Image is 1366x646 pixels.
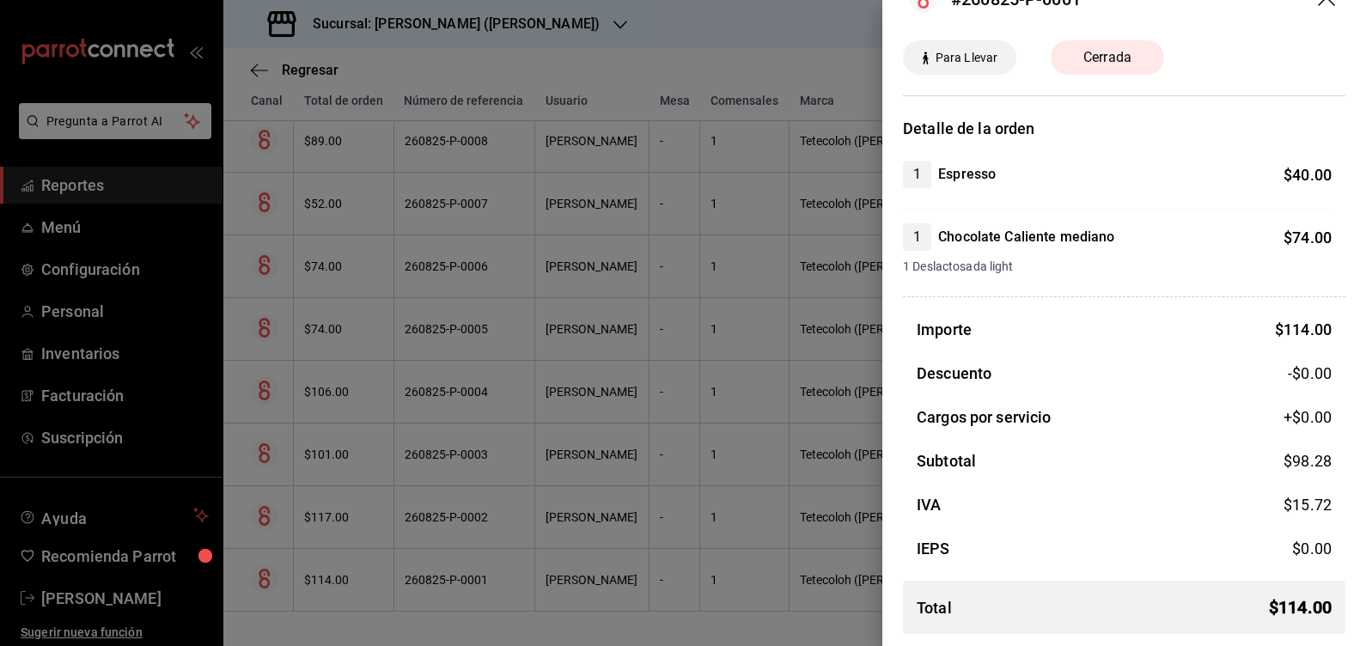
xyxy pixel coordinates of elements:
span: $ 15.72 [1284,496,1332,514]
h3: Detalle de la orden [903,117,1345,140]
span: $ 114.00 [1269,594,1332,620]
span: 1 Deslactosada light [903,258,1332,276]
h3: Total [917,596,952,619]
h4: Chocolate Caliente mediano [938,227,1114,247]
h3: IVA [917,493,941,516]
h3: IEPS [917,537,950,560]
span: -$0.00 [1288,362,1332,385]
span: 1 [903,227,931,247]
h4: Espresso [938,164,996,185]
h3: Subtotal [917,449,976,472]
span: +$ 0.00 [1284,405,1332,429]
span: $ 0.00 [1292,539,1332,558]
h3: Importe [917,318,972,341]
span: $ 74.00 [1284,229,1332,247]
span: $ 114.00 [1275,320,1332,338]
h3: Descuento [917,362,991,385]
span: Para Llevar [929,49,1004,67]
h3: Cargos por servicio [917,405,1052,429]
span: $ 40.00 [1284,166,1332,184]
span: 1 [903,164,931,185]
span: Cerrada [1073,47,1142,68]
span: $ 98.28 [1284,452,1332,470]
